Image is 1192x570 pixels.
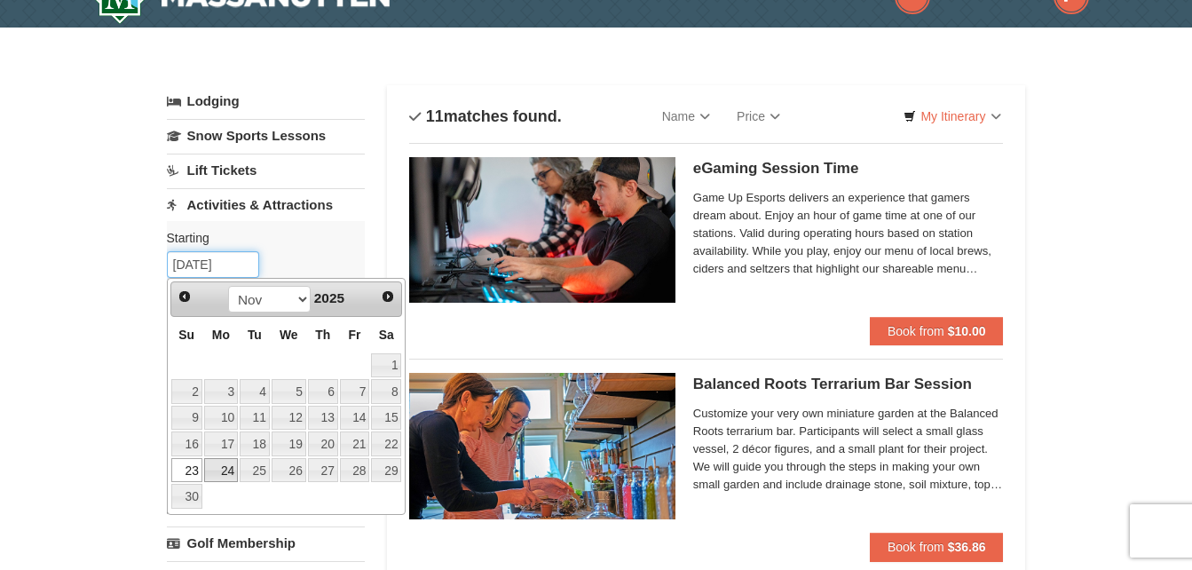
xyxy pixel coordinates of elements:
[171,406,202,431] a: 9
[409,107,562,125] h4: matches found.
[280,328,298,342] span: Wednesday
[167,85,365,117] a: Lodging
[693,405,1004,494] span: Customize your very own miniature garden at the Balanced Roots terrarium bar. Participants will s...
[167,154,365,186] a: Lift Tickets
[272,431,306,456] a: 19
[870,533,1004,561] button: Book from $36.86
[379,328,394,342] span: Saturday
[693,189,1004,278] span: Game Up Esports delivers an experience that gamers dream about. Enjoy an hour of game time at one...
[178,289,192,304] span: Prev
[167,119,365,152] a: Snow Sports Lessons
[308,379,338,404] a: 6
[948,540,986,554] strong: $36.86
[167,526,365,559] a: Golf Membership
[204,431,238,456] a: 17
[693,376,1004,393] h5: Balanced Roots Terrarium Bar Session
[371,353,401,378] a: 1
[409,157,675,303] img: 19664770-34-0b975b5b.jpg
[892,103,1012,130] a: My Itinerary
[349,328,361,342] span: Friday
[272,458,306,483] a: 26
[171,458,202,483] a: 23
[171,484,202,509] a: 30
[272,379,306,404] a: 5
[340,458,370,483] a: 28
[204,458,238,483] a: 24
[240,379,270,404] a: 4
[308,406,338,431] a: 13
[888,540,944,554] span: Book from
[649,99,723,134] a: Name
[171,431,202,456] a: 16
[314,290,344,305] span: 2025
[248,328,262,342] span: Tuesday
[308,431,338,456] a: 20
[167,229,351,247] label: Starting
[870,317,1004,345] button: Book from $10.00
[409,373,675,519] img: 18871151-30-393e4332.jpg
[371,431,401,456] a: 22
[948,324,986,338] strong: $10.00
[272,406,306,431] a: 12
[173,284,198,309] a: Prev
[340,406,370,431] a: 14
[340,431,370,456] a: 21
[178,328,194,342] span: Sunday
[240,431,270,456] a: 18
[240,406,270,431] a: 11
[888,324,944,338] span: Book from
[371,379,401,404] a: 8
[171,379,202,404] a: 2
[308,458,338,483] a: 27
[371,458,401,483] a: 29
[723,99,793,134] a: Price
[204,379,238,404] a: 3
[381,289,395,304] span: Next
[315,328,330,342] span: Thursday
[371,406,401,431] a: 15
[693,160,1004,178] h5: eGaming Session Time
[212,328,230,342] span: Monday
[375,284,400,309] a: Next
[426,107,444,125] span: 11
[340,379,370,404] a: 7
[240,458,270,483] a: 25
[167,188,365,221] a: Activities & Attractions
[204,406,238,431] a: 10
